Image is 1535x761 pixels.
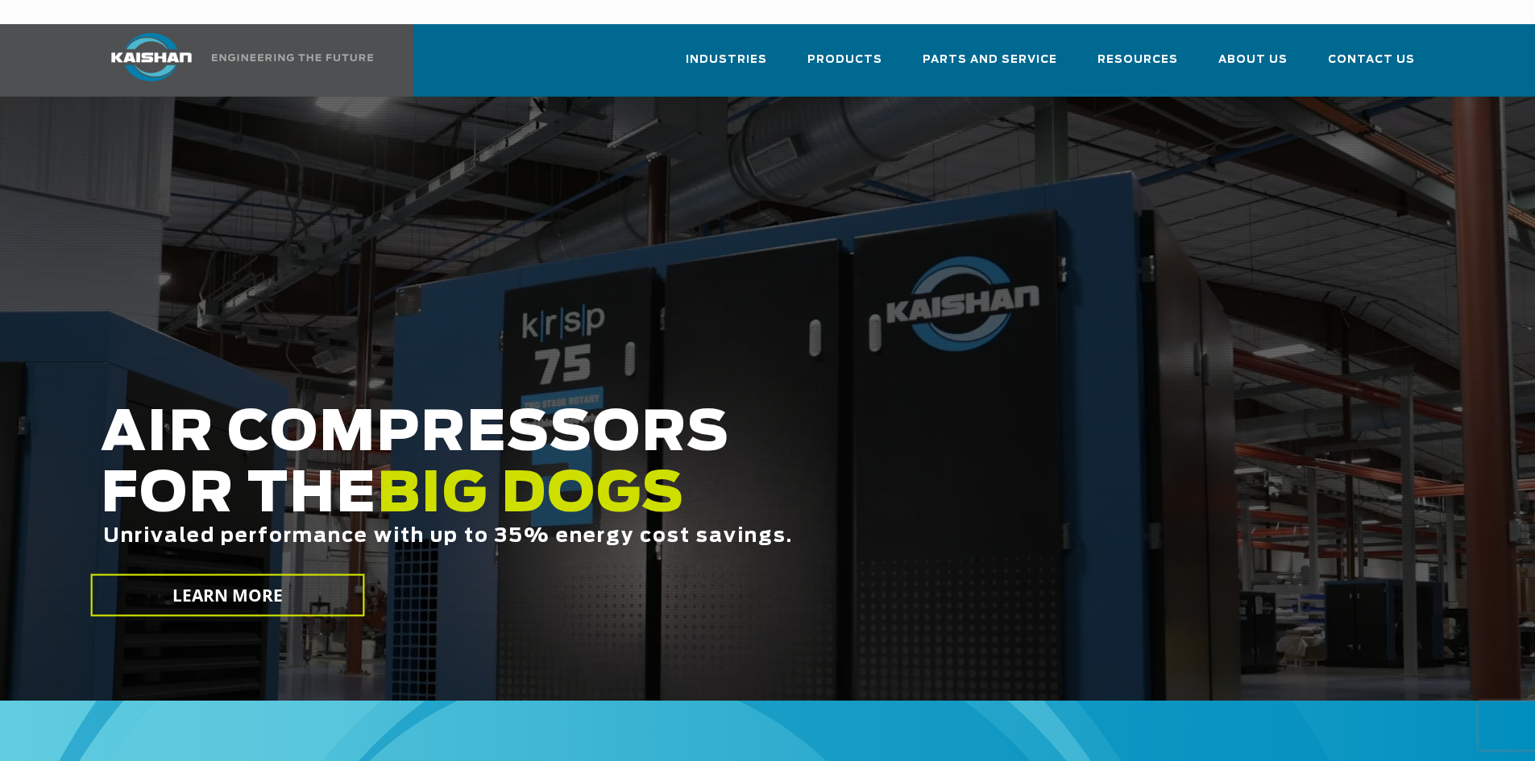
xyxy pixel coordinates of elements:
[807,39,882,93] a: Products
[103,527,793,546] span: Unrivaled performance with up to 35% energy cost savings.
[91,24,376,97] a: Kaishan USA
[377,468,685,523] span: BIG DOGS
[172,584,283,607] span: LEARN MORE
[212,54,373,61] img: Engineering the future
[1097,39,1178,93] a: Resources
[1218,39,1288,93] a: About Us
[923,39,1057,93] a: Parts and Service
[1097,51,1178,69] span: Resources
[807,51,882,69] span: Products
[90,574,364,617] a: LEARN MORE
[1328,51,1415,69] span: Contact Us
[1328,39,1415,93] a: Contact Us
[923,51,1057,69] span: Parts and Service
[686,51,767,69] span: Industries
[1218,51,1288,69] span: About Us
[91,33,212,81] img: kaishan logo
[101,403,1209,598] h2: AIR COMPRESSORS FOR THE
[686,39,767,93] a: Industries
